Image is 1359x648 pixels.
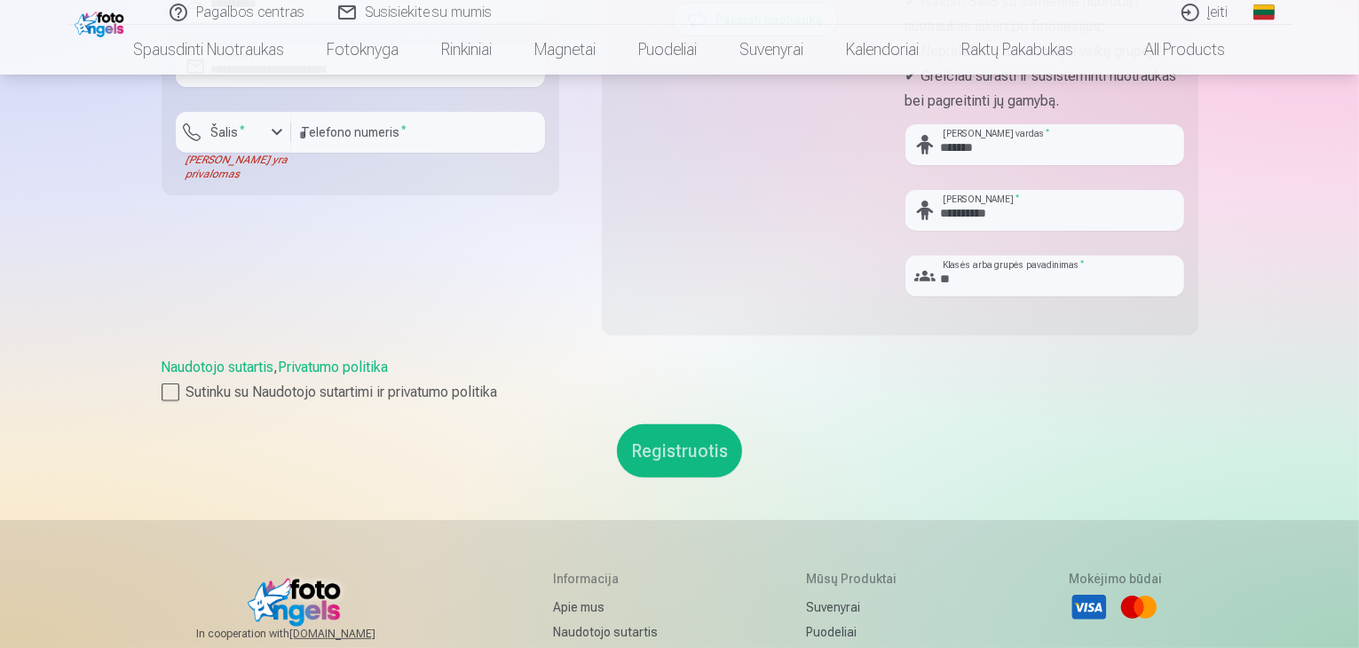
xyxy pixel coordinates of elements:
p: ✔ Greičiau surasti ir susisteminti nuotraukas bei pagreitinti jų gamybą. [905,64,1184,114]
label: Šalis [204,123,253,141]
div: , [162,357,1198,403]
button: Registruotis [617,424,742,478]
a: Apie mus [553,595,671,620]
a: Raktų pakabukas [941,25,1095,75]
a: Fotoknyga [306,25,421,75]
a: Magnetai [514,25,618,75]
h5: Mokėjimo būdai [1070,570,1163,588]
a: Naudotojo sutartis [553,620,671,644]
a: [DOMAIN_NAME] [289,627,418,641]
div: [PERSON_NAME] yra privalomas [176,153,291,181]
label: Sutinku su Naudotojo sutartimi ir privatumo politika [162,382,1198,403]
img: /fa2 [75,7,129,37]
a: Privatumo politika [279,359,389,375]
a: All products [1095,25,1247,75]
a: Naudotojo sutartis [162,359,274,375]
a: Suvenyrai [719,25,826,75]
h5: Mūsų produktai [806,570,935,588]
a: Kalendoriai [826,25,941,75]
h5: Informacija [553,570,671,588]
li: Visa [1070,588,1109,627]
a: Spausdinti nuotraukas [113,25,306,75]
li: Mastercard [1119,588,1158,627]
a: Suvenyrai [806,595,935,620]
button: Šalis* [176,112,291,153]
a: Rinkiniai [421,25,514,75]
a: Puodeliai [618,25,719,75]
span: In cooperation with [196,627,418,641]
a: Puodeliai [806,620,935,644]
